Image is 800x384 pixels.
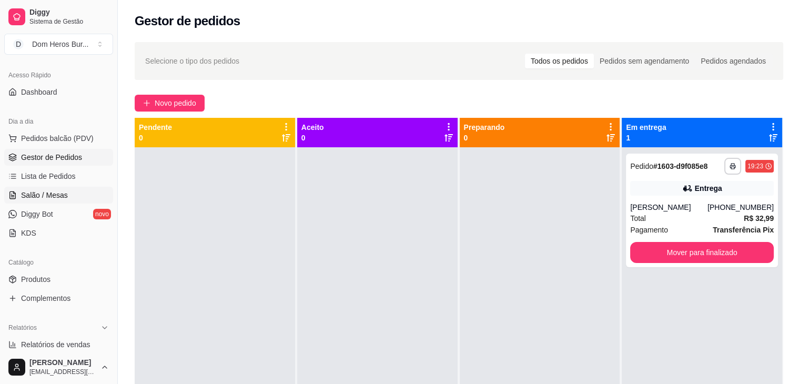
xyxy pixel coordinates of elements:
[301,122,324,133] p: Aceito
[464,133,505,143] p: 0
[155,97,196,109] span: Novo pedido
[4,130,113,147] button: Pedidos balcão (PDV)
[4,225,113,241] a: KDS
[143,99,150,107] span: plus
[29,17,109,26] span: Sistema de Gestão
[4,254,113,271] div: Catálogo
[21,209,53,219] span: Diggy Bot
[695,54,772,68] div: Pedidos agendados
[301,133,324,143] p: 0
[29,8,109,17] span: Diggy
[4,4,113,29] a: DiggySistema de Gestão
[21,339,90,350] span: Relatórios de vendas
[626,133,666,143] p: 1
[630,213,646,224] span: Total
[747,162,763,170] div: 19:23
[4,168,113,185] a: Lista de Pedidos
[4,149,113,166] a: Gestor de Pedidos
[630,202,707,213] div: [PERSON_NAME]
[145,55,239,67] span: Selecione o tipo dos pedidos
[4,336,113,353] a: Relatórios de vendas
[4,290,113,307] a: Complementos
[744,214,774,223] strong: R$ 32,99
[21,190,68,200] span: Salão / Mesas
[21,274,50,285] span: Produtos
[139,133,172,143] p: 0
[525,54,594,68] div: Todos os pedidos
[139,122,172,133] p: Pendente
[32,39,88,49] div: Dom Heros Bur ...
[29,368,96,376] span: [EMAIL_ADDRESS][DOMAIN_NAME]
[695,183,722,194] div: Entrega
[4,206,113,223] a: Diggy Botnovo
[21,171,76,181] span: Lista de Pedidos
[713,226,774,234] strong: Transferência Pix
[21,87,57,97] span: Dashboard
[29,358,96,368] span: [PERSON_NAME]
[135,13,240,29] h2: Gestor de pedidos
[21,293,70,304] span: Complementos
[21,133,94,144] span: Pedidos balcão (PDV)
[594,54,695,68] div: Pedidos sem agendamento
[630,242,774,263] button: Mover para finalizado
[4,34,113,55] button: Select a team
[21,152,82,163] span: Gestor de Pedidos
[13,39,24,49] span: D
[626,122,666,133] p: Em entrega
[464,122,505,133] p: Preparando
[135,95,205,112] button: Novo pedido
[630,162,653,170] span: Pedido
[4,84,113,100] a: Dashboard
[4,355,113,380] button: [PERSON_NAME][EMAIL_ADDRESS][DOMAIN_NAME]
[21,228,36,238] span: KDS
[8,324,37,332] span: Relatórios
[707,202,774,213] div: [PHONE_NUMBER]
[4,271,113,288] a: Produtos
[4,67,113,84] div: Acesso Rápido
[630,224,668,236] span: Pagamento
[4,187,113,204] a: Salão / Mesas
[4,113,113,130] div: Dia a dia
[653,162,708,170] strong: # 1603-d9f085e8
